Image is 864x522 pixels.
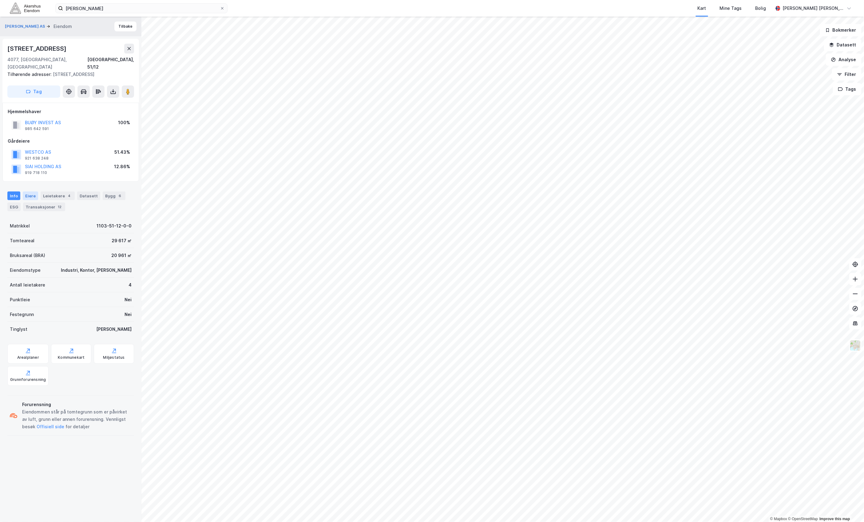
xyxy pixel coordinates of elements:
div: 100% [118,119,130,126]
div: 4 [66,193,72,199]
div: 20 961 ㎡ [111,252,132,259]
button: Bokmerker [820,24,862,36]
button: Analyse [826,53,862,66]
div: Hjemmelshaver [8,108,134,115]
div: Kommunekart [58,355,85,360]
div: 919 718 110 [25,170,47,175]
div: 12 [57,204,63,210]
button: Datasett [824,39,862,51]
div: Mine Tags [720,5,742,12]
div: Nei [125,296,132,303]
a: Improve this map [820,517,850,521]
div: 29 617 ㎡ [112,237,132,244]
div: Bygg [103,192,125,200]
div: [STREET_ADDRESS] [7,44,68,53]
button: Filter [832,68,862,81]
div: [GEOGRAPHIC_DATA], 51/12 [87,56,134,71]
div: [STREET_ADDRESS] [7,71,129,78]
div: 12.86% [114,163,130,170]
button: Tag [7,85,60,98]
div: Kontrollprogram for chat [833,492,864,522]
div: 1103-51-12-0-0 [97,222,132,230]
a: OpenStreetMap [788,517,818,521]
div: Eiendomstype [10,267,41,274]
div: Tinglyst [10,326,27,333]
div: Punktleie [10,296,30,303]
div: Miljøstatus [103,355,125,360]
div: Datasett [77,192,100,200]
div: Matrikkel [10,222,30,230]
a: Mapbox [770,517,787,521]
div: Info [7,192,20,200]
button: Tilbake [114,22,137,31]
div: 921 638 248 [25,156,49,161]
button: [PERSON_NAME] AS [5,23,46,30]
div: Kart [698,5,706,12]
div: ESG [7,203,21,211]
div: Gårdeiere [8,137,134,145]
div: 51.43% [114,148,130,156]
div: Leietakere [41,192,75,200]
div: Grunnforurensning [10,377,46,382]
div: Bruksareal (BRA) [10,252,45,259]
img: Z [850,340,861,351]
div: [PERSON_NAME] [96,326,132,333]
div: Festegrunn [10,311,34,318]
div: Tomteareal [10,237,34,244]
div: 4077, [GEOGRAPHIC_DATA], [GEOGRAPHIC_DATA] [7,56,87,71]
div: 4 [129,281,132,289]
div: Nei [125,311,132,318]
div: Eiere [23,192,38,200]
span: Tilhørende adresser: [7,72,53,77]
input: Søk på adresse, matrikkel, gårdeiere, leietakere eller personer [63,4,220,13]
button: Tags [833,83,862,95]
div: Eiendom [54,23,72,30]
div: Industri, Kontor, [PERSON_NAME] [61,267,132,274]
div: 985 642 591 [25,126,49,131]
div: Eiendommen står på tomtegrunn som er påvirket av luft, grunn eller annen forurensning. Vennligst ... [22,408,132,430]
div: Forurensning [22,401,132,408]
div: Bolig [755,5,766,12]
div: Antall leietakere [10,281,45,289]
div: [PERSON_NAME] [PERSON_NAME] [783,5,844,12]
div: Arealplaner [17,355,39,360]
iframe: Chat Widget [833,492,864,522]
div: Transaksjoner [23,203,65,211]
div: 6 [117,193,123,199]
img: akershus-eiendom-logo.9091f326c980b4bce74ccdd9f866810c.svg [10,3,41,14]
